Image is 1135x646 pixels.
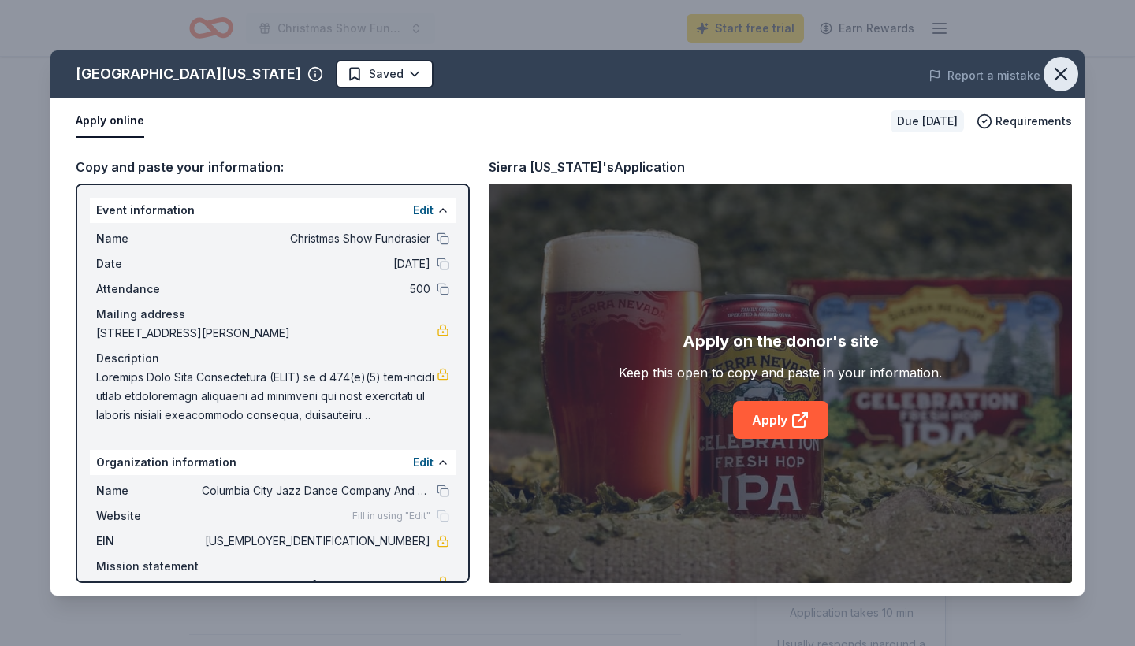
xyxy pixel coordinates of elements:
[96,576,437,633] span: Columbia City Jazz Dance Company And [PERSON_NAME] is a nonprofit organization focused on arts, c...
[96,481,202,500] span: Name
[928,66,1040,85] button: Report a mistake
[202,532,430,551] span: [US_EMPLOYER_IDENTIFICATION_NUMBER]
[96,324,437,343] span: [STREET_ADDRESS][PERSON_NAME]
[76,61,301,87] div: [GEOGRAPHIC_DATA][US_STATE]
[891,110,964,132] div: Due [DATE]
[76,157,470,177] div: Copy and paste your information:
[96,280,202,299] span: Attendance
[90,450,456,475] div: Organization information
[202,280,430,299] span: 500
[96,532,202,551] span: EIN
[96,229,202,248] span: Name
[619,363,942,382] div: Keep this open to copy and paste in your information.
[96,254,202,273] span: Date
[96,507,202,525] span: Website
[336,60,434,88] button: Saved
[995,112,1072,131] span: Requirements
[352,510,430,522] span: Fill in using "Edit"
[90,198,456,223] div: Event information
[413,453,434,472] button: Edit
[977,112,1072,131] button: Requirements
[683,329,879,354] div: Apply on the donor's site
[202,229,430,248] span: Christmas Show Fundrasier
[369,65,404,84] span: Saved
[413,201,434,220] button: Edit
[96,557,449,576] div: Mission statement
[489,157,685,177] div: Sierra [US_STATE]'s Application
[96,349,449,368] div: Description
[733,401,828,439] a: Apply
[96,305,449,324] div: Mailing address
[202,481,430,500] span: Columbia City Jazz Dance Company And [PERSON_NAME]
[96,368,437,425] span: Loremips Dolo Sita Consectetura (ELIT) se d 474(e)(5) tem-incidi utlab etdoloremagn aliquaeni ad ...
[202,254,430,273] span: [DATE]
[76,105,144,138] button: Apply online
